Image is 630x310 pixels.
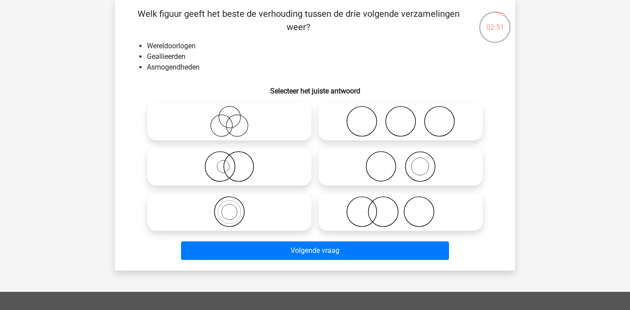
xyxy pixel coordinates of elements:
li: Asmogendheden [147,62,501,73]
p: Welk figuur geeft het beste de verhouding tussen de drie volgende verzamelingen weer? [129,7,468,34]
h6: Selecteer het juiste antwoord [129,80,501,95]
button: Volgende vraag [181,241,449,260]
li: Wereldoorlogen [147,41,501,51]
li: Geallieerden [147,51,501,62]
div: 02:51 [478,11,512,33]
